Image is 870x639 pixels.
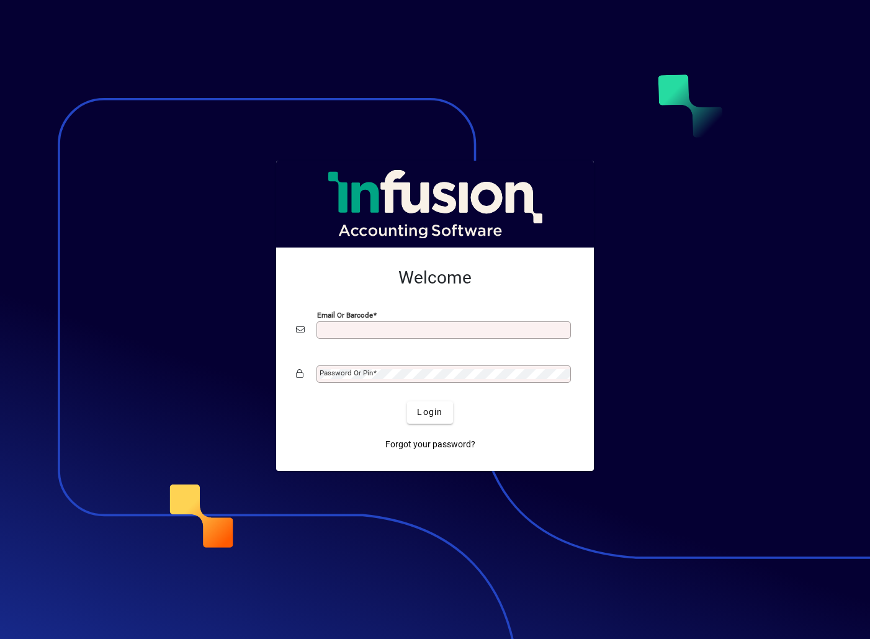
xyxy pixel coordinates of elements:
[417,406,442,419] span: Login
[380,434,480,456] a: Forgot your password?
[407,401,452,424] button: Login
[320,369,373,377] mat-label: Password or Pin
[296,267,574,288] h2: Welcome
[317,310,373,319] mat-label: Email or Barcode
[385,438,475,451] span: Forgot your password?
